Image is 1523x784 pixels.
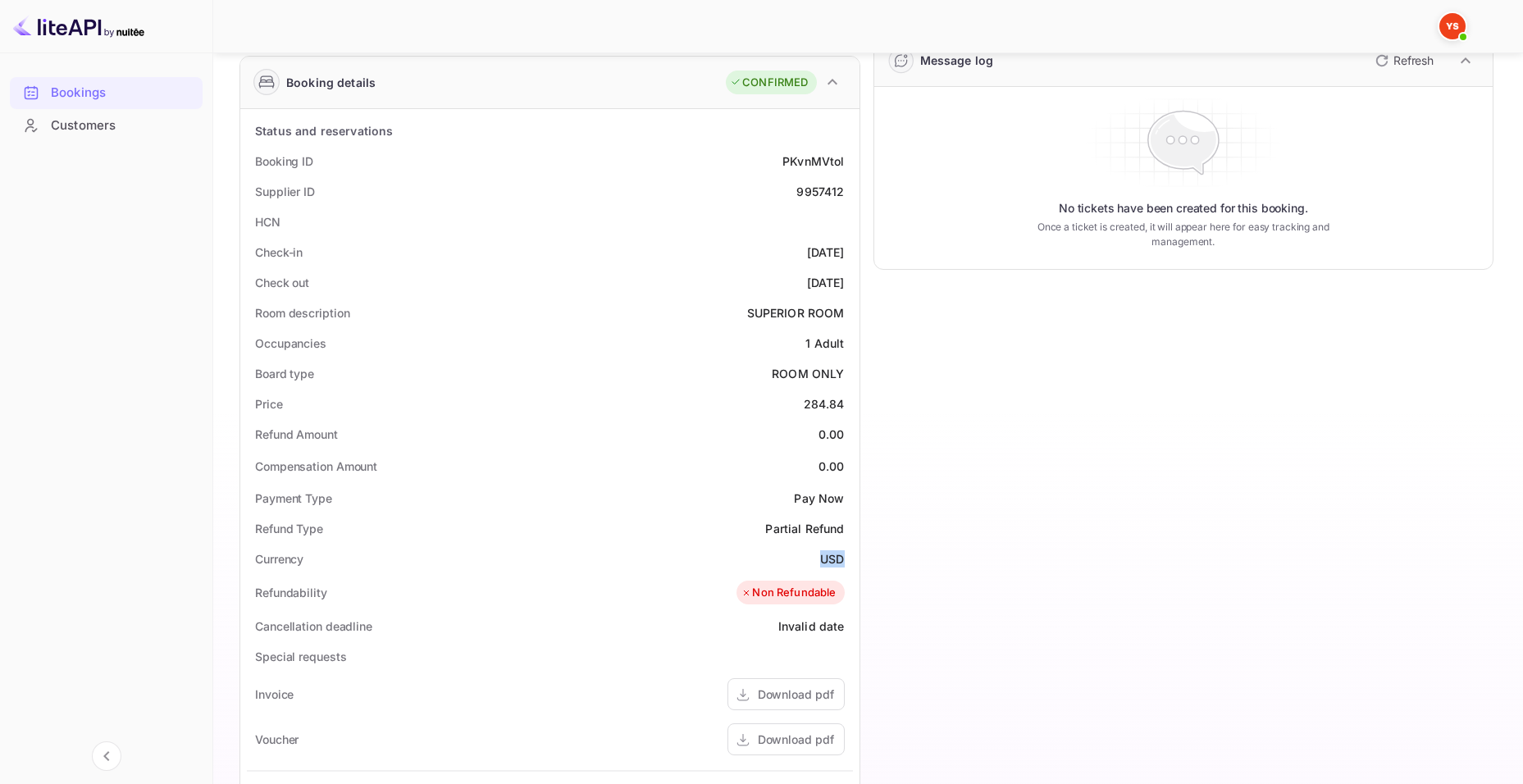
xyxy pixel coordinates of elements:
[255,686,294,703] div: Invoice
[255,122,393,139] div: Status and reservations
[13,13,144,39] img: LiteAPI logo
[782,153,844,170] div: PKvnMVtol
[807,274,845,291] div: [DATE]
[286,74,376,91] div: Booking details
[1059,200,1308,217] p: No tickets have been created for this booking.
[1017,220,1350,249] p: Once a ticket is created, it will appear here for easy tracking and management.
[1393,52,1434,69] p: Refresh
[920,52,994,69] div: Message log
[10,77,203,109] div: Bookings
[255,458,377,475] div: Compensation Amount
[255,648,346,665] div: Special requests
[807,244,845,261] div: [DATE]
[794,490,844,507] div: Pay Now
[255,304,349,321] div: Room description
[10,77,203,107] a: Bookings
[765,520,844,537] div: Partial Refund
[255,490,332,507] div: Payment Type
[730,75,808,91] div: CONFIRMED
[255,618,372,635] div: Cancellation deadline
[255,426,338,443] div: Refund Amount
[51,84,194,103] div: Bookings
[255,274,309,291] div: Check out
[778,618,845,635] div: Invalid date
[820,550,844,567] div: USD
[10,110,203,142] div: Customers
[255,213,280,230] div: HCN
[255,731,299,748] div: Voucher
[758,731,834,748] div: Download pdf
[10,110,203,140] a: Customers
[255,520,323,537] div: Refund Type
[818,426,845,443] div: 0.00
[255,244,303,261] div: Check-in
[51,116,194,135] div: Customers
[255,365,314,382] div: Board type
[804,395,845,413] div: 284.84
[741,585,836,601] div: Non Refundable
[1366,48,1440,74] button: Refresh
[255,335,326,352] div: Occupancies
[255,183,315,200] div: Supplier ID
[772,365,844,382] div: ROOM ONLY
[758,686,834,703] div: Download pdf
[255,395,283,413] div: Price
[818,458,845,475] div: 0.00
[796,183,844,200] div: 9957412
[92,741,121,771] button: Collapse navigation
[747,304,845,321] div: SUPERIOR ROOM
[805,335,844,352] div: 1 Adult
[255,584,327,601] div: Refundability
[255,153,313,170] div: Booking ID
[255,550,303,567] div: Currency
[1439,13,1466,39] img: Yandex Support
